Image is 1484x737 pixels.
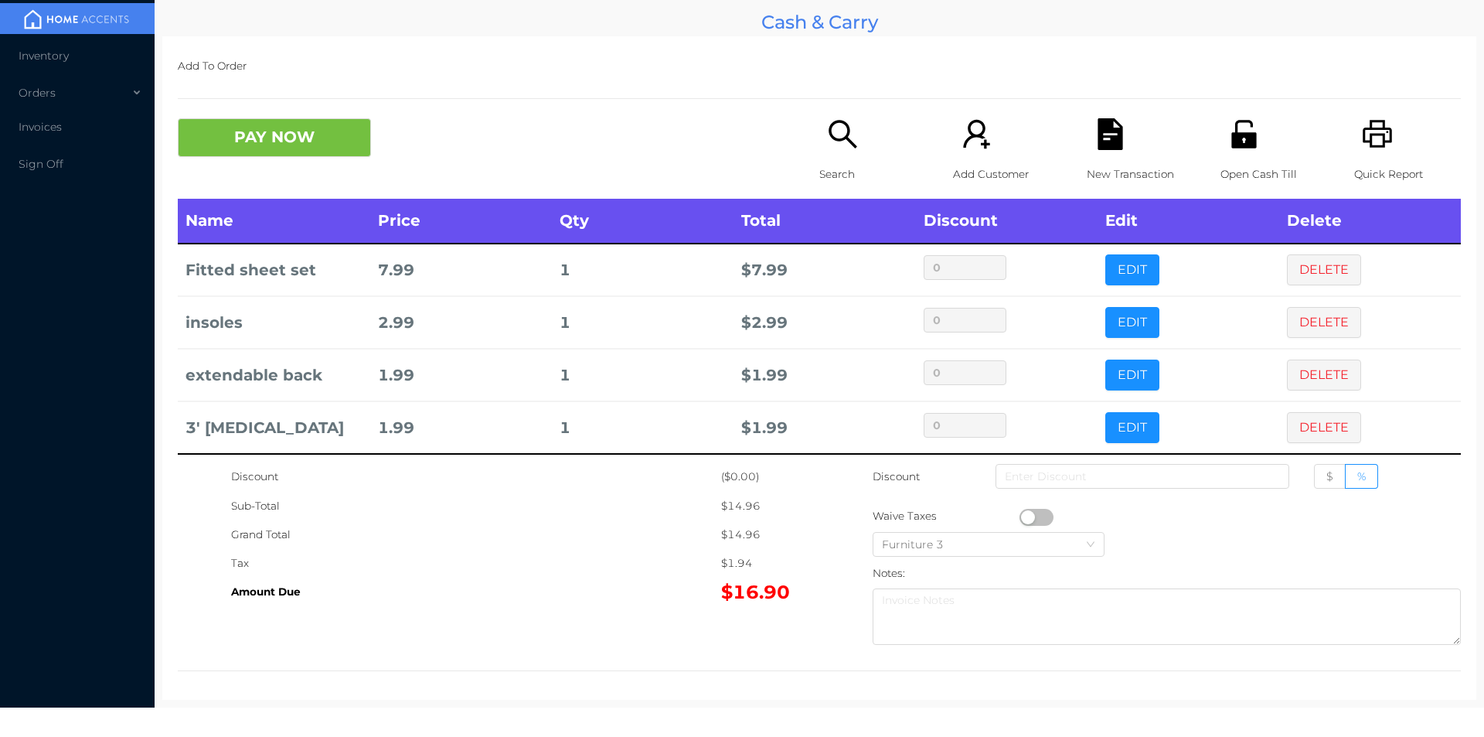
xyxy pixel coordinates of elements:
td: $ 1.99 [733,401,915,454]
p: New Transaction [1087,160,1193,189]
th: Qty [552,199,733,244]
input: Enter Discount [996,464,1289,489]
span: Invoices [19,120,62,134]
div: 1 [560,309,726,337]
p: Search [819,160,926,189]
div: $14.96 [721,492,819,520]
button: DELETE [1287,360,1361,391]
div: ($0.00) [721,462,819,491]
p: Discount [873,462,921,491]
img: mainBanner [19,8,134,31]
td: 3' [MEDICAL_DATA] [178,401,370,454]
button: PAY NOW [178,118,371,157]
label: Notes: [873,567,905,579]
i: icon: search [827,118,859,150]
button: DELETE [1287,412,1361,443]
div: $16.90 [721,578,819,606]
i: icon: file-text [1094,118,1126,150]
span: Inventory [19,49,69,63]
th: Delete [1279,199,1461,244]
i: icon: printer [1362,118,1394,150]
div: 1 [560,256,726,285]
button: DELETE [1287,254,1361,285]
td: $ 2.99 [733,296,915,349]
div: $14.96 [721,520,819,549]
td: extendable back [178,349,370,401]
button: EDIT [1105,360,1159,391]
button: EDIT [1105,412,1159,443]
td: 2.99 [370,296,552,349]
div: Sub-Total [231,492,721,520]
div: Grand Total [231,520,721,549]
span: % [1357,469,1366,483]
th: Edit [1098,199,1279,244]
div: Amount Due [231,578,721,606]
th: Price [370,199,552,244]
p: Quick Report [1354,160,1461,189]
th: Name [178,199,370,244]
td: Fitted sheet set [178,244,370,296]
div: $1.94 [721,549,819,578]
th: Discount [916,199,1098,244]
div: Furniture 3 [882,533,959,556]
i: icon: down [1086,540,1095,551]
button: EDIT [1105,254,1159,285]
td: 1.99 [370,401,552,454]
span: $ [1326,469,1333,483]
td: 1.99 [370,349,552,401]
button: DELETE [1287,307,1361,338]
div: Discount [231,462,721,491]
i: icon: unlock [1228,118,1260,150]
div: Cash & Carry [162,8,1476,36]
td: $ 7.99 [733,244,915,296]
i: icon: user-add [961,118,992,150]
div: 1 [560,361,726,390]
p: Open Cash Till [1220,160,1327,189]
button: EDIT [1105,307,1159,338]
td: $ 1.99 [733,349,915,401]
td: insoles [178,296,370,349]
div: Tax [231,549,721,578]
p: Add To Order [178,52,1461,80]
th: Total [733,199,915,244]
div: Waive Taxes [873,502,1019,531]
div: 1 [560,414,726,442]
p: Add Customer [953,160,1060,189]
span: Sign Off [19,157,63,171]
td: 7.99 [370,244,552,296]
